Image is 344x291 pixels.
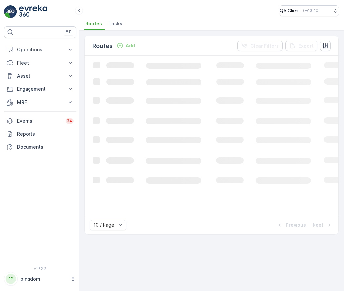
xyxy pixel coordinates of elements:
[4,141,76,154] a: Documents
[6,274,16,284] div: PP
[285,41,317,51] button: Export
[65,29,72,35] p: ⌘B
[17,47,63,53] p: Operations
[237,41,283,51] button: Clear Filters
[17,118,62,124] p: Events
[276,221,307,229] button: Previous
[17,144,74,150] p: Documents
[17,131,74,137] p: Reports
[19,5,47,18] img: logo_light-DOdMpM7g.png
[4,56,76,69] button: Fleet
[4,114,76,127] a: Events34
[312,221,333,229] button: Next
[250,43,279,49] p: Clear Filters
[4,267,76,271] span: v 1.52.2
[298,43,314,49] p: Export
[86,20,102,27] span: Routes
[17,73,63,79] p: Asset
[20,276,67,282] p: pingdom
[4,83,76,96] button: Engagement
[313,222,323,228] p: Next
[280,8,300,14] p: QA Client
[4,5,17,18] img: logo
[67,118,72,124] p: 34
[4,96,76,109] button: MRF
[108,20,122,27] span: Tasks
[126,42,135,49] p: Add
[17,60,63,66] p: Fleet
[4,69,76,83] button: Asset
[303,8,320,13] p: ( +03:00 )
[4,43,76,56] button: Operations
[92,41,113,50] p: Routes
[286,222,306,228] p: Previous
[114,42,138,49] button: Add
[4,272,76,286] button: PPpingdom
[17,99,63,106] p: MRF
[280,5,339,16] button: QA Client(+03:00)
[17,86,63,92] p: Engagement
[4,127,76,141] a: Reports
